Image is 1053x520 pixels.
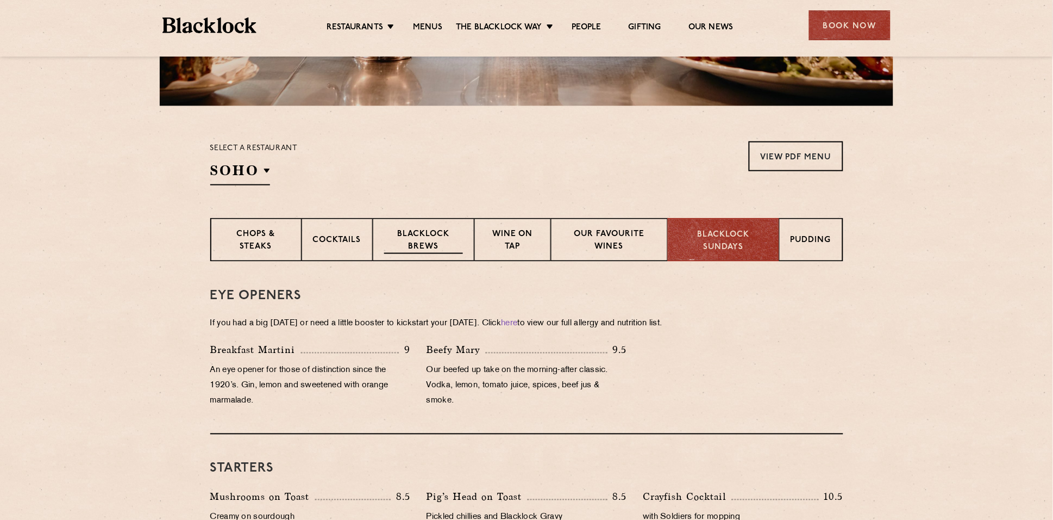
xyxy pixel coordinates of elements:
[427,363,626,409] p: Our beefed up take on the morning-after classic. Vodka, lemon, tomato juice, spices, beef jus & s...
[210,490,315,505] p: Mushrooms on Toast
[562,228,656,254] p: Our favourite wines
[210,161,270,185] h2: SOHO
[749,141,843,171] a: View PDF Menu
[210,343,301,358] p: Breakfast Martini
[819,490,843,504] p: 10.5
[456,22,542,34] a: The Blacklock Way
[607,490,627,504] p: 8.5
[809,10,891,40] div: Book Now
[791,234,831,248] p: Pudding
[313,234,361,248] p: Cocktails
[679,229,767,253] p: Blacklock Sundays
[427,490,528,505] p: Pig’s Head on Toast
[572,22,601,34] a: People
[643,490,732,505] p: Crayfish Cocktail
[399,343,410,357] p: 9
[210,462,843,476] h3: Starters
[384,228,463,254] p: Blacklock Brews
[688,22,734,34] a: Our News
[162,17,256,33] img: BL_Textured_Logo-footer-cropped.svg
[391,490,410,504] p: 8.5
[629,22,661,34] a: Gifting
[486,228,539,254] p: Wine on Tap
[210,317,843,332] p: If you had a big [DATE] or need a little booster to kickstart your [DATE]. Click to view our full...
[413,22,442,34] a: Menus
[327,22,383,34] a: Restaurants
[210,141,298,156] p: Select a restaurant
[427,343,486,358] p: Beefy Mary
[210,289,843,303] h3: Eye openers
[502,320,518,328] a: here
[222,228,290,254] p: Chops & Steaks
[607,343,627,357] p: 9.5
[210,363,410,409] p: An eye opener for those of distinction since the 1920’s. Gin, lemon and sweetened with orange mar...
